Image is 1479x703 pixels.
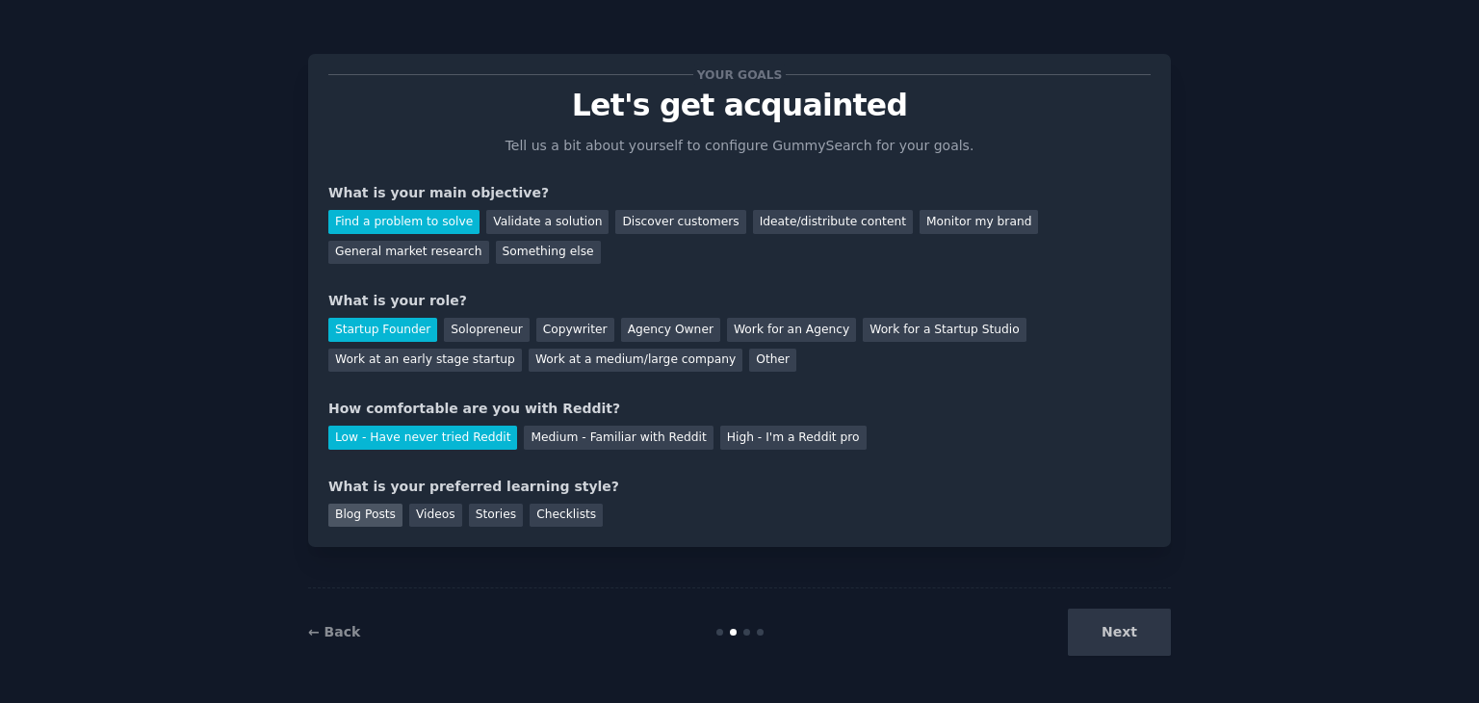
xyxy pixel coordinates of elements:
div: Ideate/distribute content [753,210,913,234]
div: Solopreneur [444,318,529,342]
div: Startup Founder [328,318,437,342]
div: Work at a medium/large company [529,349,742,373]
div: General market research [328,241,489,265]
div: Work at an early stage startup [328,349,522,373]
div: Discover customers [615,210,745,234]
div: Monitor my brand [920,210,1038,234]
div: Find a problem to solve [328,210,480,234]
div: Validate a solution [486,210,609,234]
div: Copywriter [536,318,614,342]
div: What is your role? [328,291,1151,311]
a: ← Back [308,624,360,639]
div: Checklists [530,504,603,528]
div: Videos [409,504,462,528]
div: Blog Posts [328,504,402,528]
div: How comfortable are you with Reddit? [328,399,1151,419]
div: Stories [469,504,523,528]
div: Something else [496,241,601,265]
p: Let's get acquainted [328,89,1151,122]
div: Work for a Startup Studio [863,318,1025,342]
span: Your goals [693,65,786,85]
div: Other [749,349,796,373]
p: Tell us a bit about yourself to configure GummySearch for your goals. [497,136,982,156]
div: What is your main objective? [328,183,1151,203]
div: Agency Owner [621,318,720,342]
div: What is your preferred learning style? [328,477,1151,497]
div: High - I'm a Reddit pro [720,426,867,450]
div: Work for an Agency [727,318,856,342]
div: Medium - Familiar with Reddit [524,426,713,450]
div: Low - Have never tried Reddit [328,426,517,450]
